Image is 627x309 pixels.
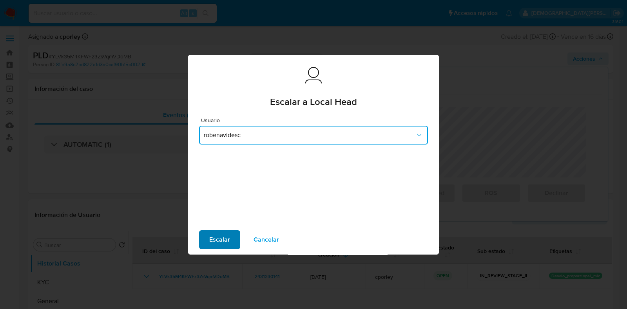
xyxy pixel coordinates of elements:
[243,230,289,249] button: Cancelar
[209,231,230,248] span: Escalar
[199,230,240,249] button: Escalar
[204,131,415,139] span: robenavidesc
[199,126,428,145] button: robenavidesc
[270,97,357,107] span: Escalar a Local Head
[254,231,279,248] span: Cancelar
[201,117,430,123] span: Usuario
